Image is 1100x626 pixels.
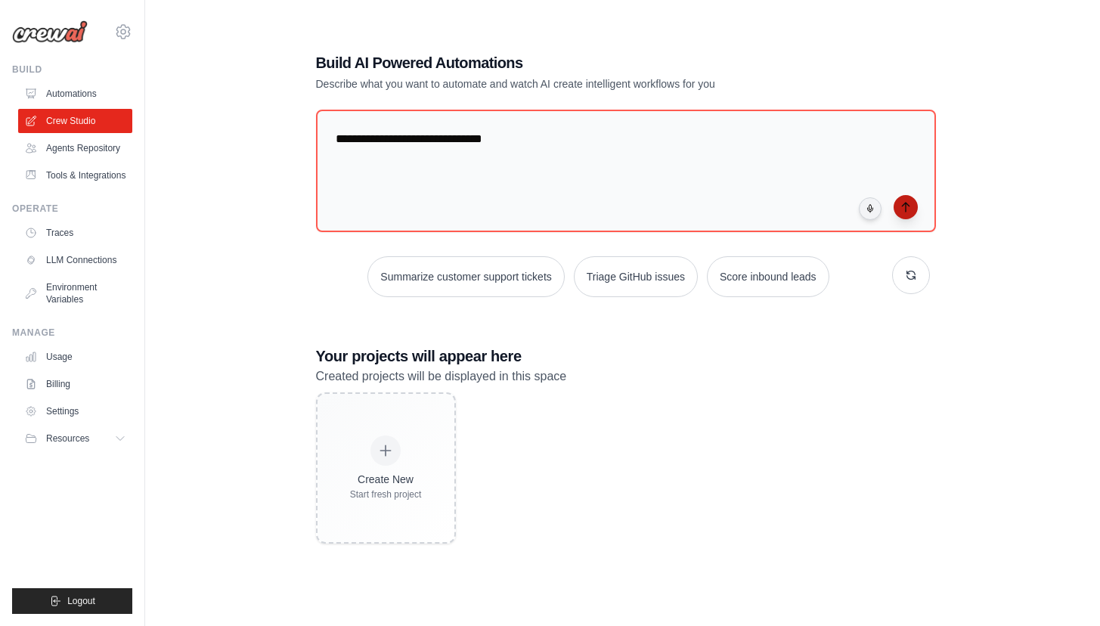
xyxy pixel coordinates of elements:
[350,472,422,487] div: Create New
[18,248,132,272] a: LLM Connections
[12,588,132,614] button: Logout
[67,595,95,607] span: Logout
[46,432,89,445] span: Resources
[350,488,422,500] div: Start fresh project
[316,346,930,367] h3: Your projects will appear here
[18,345,132,369] a: Usage
[12,327,132,339] div: Manage
[892,256,930,294] button: Get new suggestions
[18,82,132,106] a: Automations
[18,275,132,311] a: Environment Variables
[18,109,132,133] a: Crew Studio
[18,372,132,396] a: Billing
[574,256,698,297] button: Triage GitHub issues
[859,197,882,220] button: Click to speak your automation idea
[367,256,564,297] button: Summarize customer support tickets
[12,64,132,76] div: Build
[316,76,824,91] p: Describe what you want to automate and watch AI create intelligent workflows for you
[316,52,824,73] h1: Build AI Powered Automations
[12,20,88,43] img: Logo
[12,203,132,215] div: Operate
[18,426,132,451] button: Resources
[18,136,132,160] a: Agents Repository
[707,256,829,297] button: Score inbound leads
[18,221,132,245] a: Traces
[18,163,132,187] a: Tools & Integrations
[316,367,930,386] p: Created projects will be displayed in this space
[18,399,132,423] a: Settings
